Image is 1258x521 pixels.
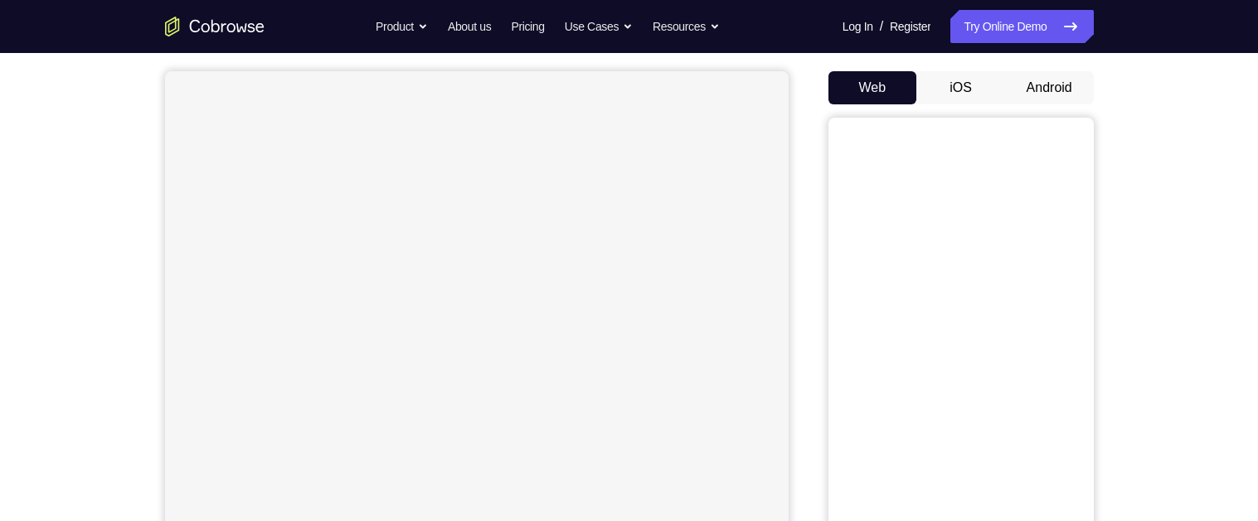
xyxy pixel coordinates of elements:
[653,10,720,43] button: Resources
[890,10,930,43] a: Register
[448,10,491,43] a: About us
[843,10,873,43] a: Log In
[828,71,917,104] button: Web
[565,10,633,43] button: Use Cases
[376,10,428,43] button: Product
[950,10,1093,43] a: Try Online Demo
[916,71,1005,104] button: iOS
[511,10,544,43] a: Pricing
[1005,71,1094,104] button: Android
[880,17,883,36] span: /
[165,17,265,36] a: Go to the home page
